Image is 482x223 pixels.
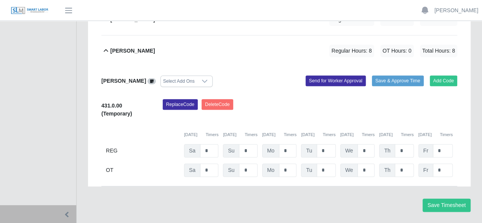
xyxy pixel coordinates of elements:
[11,6,49,15] img: SLM Logo
[340,132,375,138] div: [DATE]
[223,144,239,157] span: Su
[301,132,335,138] div: [DATE]
[161,76,197,87] div: Select Add Ons
[245,132,258,138] button: Timers
[329,45,374,57] span: Regular Hours: 8
[106,164,179,177] div: OT
[430,75,458,86] button: Add Code
[418,132,453,138] div: [DATE]
[206,132,219,138] button: Timers
[184,164,200,177] span: Sa
[202,99,233,110] button: DeleteCode
[184,132,218,138] div: [DATE]
[262,144,279,157] span: Mo
[423,199,471,212] button: Save Timesheet
[379,164,395,177] span: Th
[301,164,317,177] span: Tu
[306,75,366,86] button: Send for Worker Approval
[163,99,198,110] button: ReplaceCode
[101,35,457,66] button: [PERSON_NAME] Regular Hours: 8 OT Hours: 0 Total Hours: 8
[418,164,433,177] span: Fr
[262,164,279,177] span: Mo
[434,6,478,14] a: [PERSON_NAME]
[323,132,336,138] button: Timers
[147,78,156,84] a: View/Edit Notes
[184,144,200,157] span: Sa
[223,132,257,138] div: [DATE]
[379,132,413,138] div: [DATE]
[362,132,375,138] button: Timers
[340,164,358,177] span: We
[440,132,453,138] button: Timers
[372,75,424,86] button: Save & Approve Time
[379,144,395,157] span: Th
[106,144,179,157] div: REG
[301,144,317,157] span: Tu
[110,47,155,55] b: [PERSON_NAME]
[283,132,296,138] button: Timers
[401,132,414,138] button: Timers
[418,144,433,157] span: Fr
[223,164,239,177] span: Su
[340,144,358,157] span: We
[262,132,296,138] div: [DATE]
[420,45,457,57] span: Total Hours: 8
[101,78,146,84] b: [PERSON_NAME]
[101,103,132,117] b: 431.0.00 (Temporary)
[380,45,414,57] span: OT Hours: 0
